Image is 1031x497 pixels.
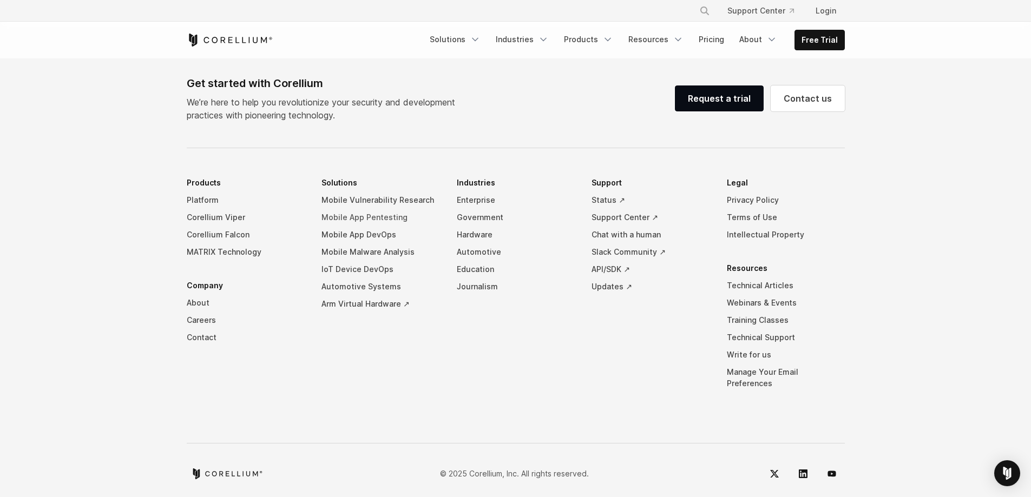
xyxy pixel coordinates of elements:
[795,30,844,50] a: Free Trial
[440,468,589,479] p: © 2025 Corellium, Inc. All rights reserved.
[592,261,710,278] a: API/SDK ↗
[727,209,845,226] a: Terms of Use
[423,30,487,49] a: Solutions
[187,191,305,209] a: Platform
[187,174,845,408] div: Navigation Menu
[727,294,845,312] a: Webinars & Events
[592,226,710,243] a: Chat with a human
[187,329,305,346] a: Contact
[187,243,305,261] a: MATRIX Technology
[321,295,439,313] a: Arm Virtual Hardware ↗
[819,461,845,487] a: YouTube
[457,261,575,278] a: Education
[187,294,305,312] a: About
[321,209,439,226] a: Mobile App Pentesting
[592,191,710,209] a: Status ↗
[557,30,620,49] a: Products
[592,209,710,226] a: Support Center ↗
[457,209,575,226] a: Government
[321,243,439,261] a: Mobile Malware Analysis
[457,191,575,209] a: Enterprise
[771,85,845,111] a: Contact us
[187,209,305,226] a: Corellium Viper
[321,278,439,295] a: Automotive Systems
[727,363,845,392] a: Manage Your Email Preferences
[592,278,710,295] a: Updates ↗
[727,226,845,243] a: Intellectual Property
[457,278,575,295] a: Journalism
[321,226,439,243] a: Mobile App DevOps
[761,461,787,487] a: Twitter
[187,34,273,47] a: Corellium Home
[790,461,816,487] a: LinkedIn
[457,226,575,243] a: Hardware
[807,1,845,21] a: Login
[457,243,575,261] a: Automotive
[622,30,690,49] a: Resources
[187,75,464,91] div: Get started with Corellium
[321,191,439,209] a: Mobile Vulnerability Research
[191,468,263,479] a: Corellium home
[994,460,1020,486] div: Open Intercom Messenger
[675,85,764,111] a: Request a trial
[423,30,845,50] div: Navigation Menu
[592,243,710,261] a: Slack Community ↗
[187,96,464,122] p: We’re here to help you revolutionize your security and development practices with pioneering tech...
[321,261,439,278] a: IoT Device DevOps
[692,30,731,49] a: Pricing
[686,1,845,21] div: Navigation Menu
[489,30,555,49] a: Industries
[733,30,784,49] a: About
[727,346,845,363] a: Write for us
[727,312,845,329] a: Training Classes
[727,277,845,294] a: Technical Articles
[727,191,845,209] a: Privacy Policy
[727,329,845,346] a: Technical Support
[719,1,803,21] a: Support Center
[187,312,305,329] a: Careers
[695,1,714,21] button: Search
[187,226,305,243] a: Corellium Falcon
